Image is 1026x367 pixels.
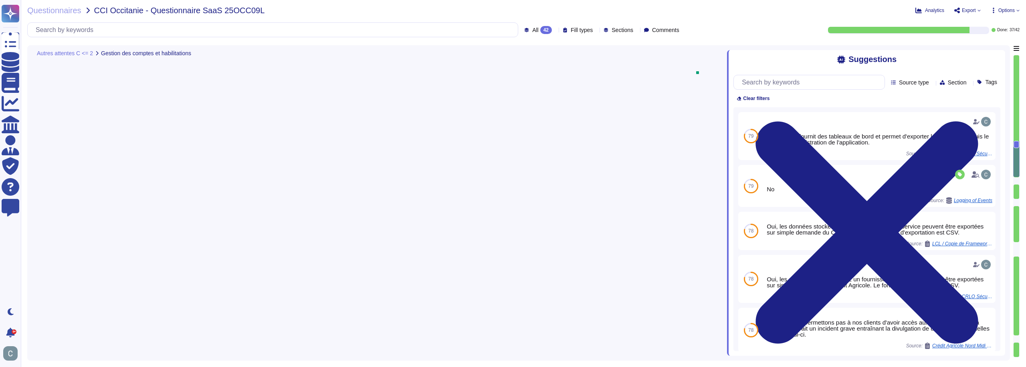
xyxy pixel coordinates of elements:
img: user [3,346,18,361]
span: Questionnaires [27,6,81,14]
span: CCI Occitanie - Questionnaire SaaS 25OCC09L [94,6,265,14]
img: user [981,260,991,269]
input: Search by keywords [32,23,518,37]
span: Fill types [571,27,593,33]
button: Analytics [915,7,944,14]
span: Comments [652,27,679,33]
div: 9+ [12,329,16,334]
span: 78 [748,328,753,333]
img: user [981,117,991,126]
span: 79 [748,134,753,138]
span: Export [962,8,976,13]
span: All [532,27,539,33]
span: 78 [748,229,753,233]
span: 78 [748,277,753,281]
span: Autres attentes C <= 2 [37,50,93,56]
span: 79 [748,184,753,189]
span: Sections [612,27,633,33]
div: 42 [540,26,552,34]
input: Search by keywords [738,75,885,89]
span: Analytics [925,8,944,13]
img: user [981,170,991,179]
button: user [2,345,23,362]
span: Done: [997,28,1008,32]
span: Gestion des comptes et habilitations [101,50,191,56]
span: 37 / 42 [1010,28,1020,32]
span: Options [998,8,1015,13]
